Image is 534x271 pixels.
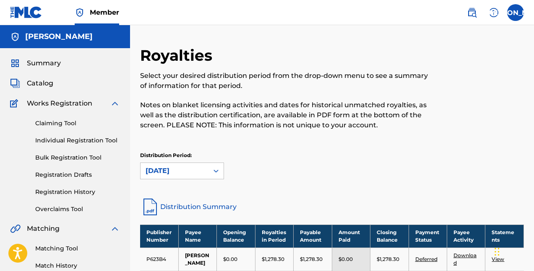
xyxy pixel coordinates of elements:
[489,8,499,18] img: help
[370,225,409,248] th: Closing Balance
[262,256,284,263] p: $1,278.30
[485,225,524,248] th: Statements
[507,4,524,21] div: User Menu
[255,225,293,248] th: Royalties in Period
[27,58,61,68] span: Summary
[35,188,120,196] a: Registration History
[110,98,120,108] img: expand
[339,256,353,263] p: $0.00
[485,4,502,21] div: Help
[447,225,485,248] th: Payee Activity
[140,197,160,217] img: distribution-summary-pdf
[10,78,53,88] a: CatalogCatalog
[223,256,237,263] p: $0.00
[27,98,92,108] span: Works Registration
[10,32,20,42] img: Accounts
[467,8,477,18] img: search
[178,248,216,271] td: [PERSON_NAME]
[110,224,120,234] img: expand
[35,170,120,179] a: Registration Drafts
[10,58,61,68] a: SummarySummary
[75,8,85,18] img: Top Rightsholder
[453,252,477,266] a: Download
[10,78,20,88] img: Catalog
[35,136,120,145] a: Individual Registration Tool
[409,225,447,248] th: Payment Status
[332,225,370,248] th: Amount Paid
[511,159,534,231] iframe: Resource Center
[90,8,119,17] span: Member
[140,197,524,217] a: Distribution Summary
[25,32,93,41] h5: Jude Amoah
[140,71,436,91] p: Select your desired distribution period from the drop-down menu to see a summary of information f...
[27,224,60,234] span: Matching
[464,4,480,21] a: Public Search
[10,58,20,68] img: Summary
[35,119,120,128] a: Claiming Tool
[140,100,436,130] p: Notes on blanket licensing activities and dates for historical unmatched royalties, as well as th...
[140,225,178,248] th: Publisher Number
[178,225,216,248] th: Payee Name
[140,46,216,65] h2: Royalties
[495,239,500,264] div: Drag
[217,225,255,248] th: Opening Balance
[300,256,323,263] p: $1,278.30
[10,224,21,234] img: Matching
[140,152,224,159] p: Distribution Period:
[415,256,438,262] a: Deferred
[10,98,21,108] img: Works Registration
[140,248,178,271] td: P623B4
[146,166,203,176] div: [DATE]
[35,244,120,253] a: Matching Tool
[492,231,534,271] iframe: Chat Widget
[294,225,332,248] th: Payable Amount
[27,78,53,88] span: Catalog
[35,261,120,270] a: Match History
[35,205,120,214] a: Overclaims Tool
[35,153,120,162] a: Bulk Registration Tool
[10,6,42,18] img: MLC Logo
[377,256,399,263] p: $1,278.30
